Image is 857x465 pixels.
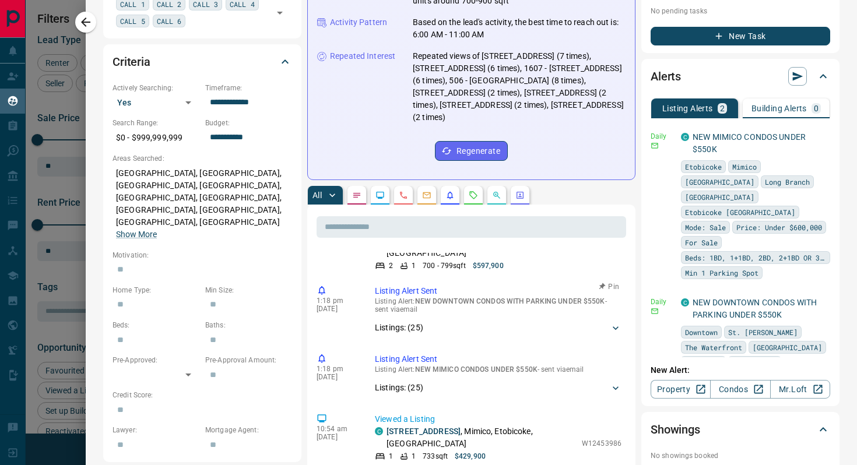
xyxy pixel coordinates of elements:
[157,15,182,27] span: CALL 6
[412,451,416,462] p: 1
[272,5,288,21] button: Open
[205,83,292,93] p: Timeframe:
[113,355,199,365] p: Pre-Approved:
[662,104,713,112] p: Listing Alerts
[681,133,689,141] div: condos.ca
[732,161,757,172] span: Mimico
[435,141,508,161] button: Regenerate
[120,15,145,27] span: CALL 5
[389,451,393,462] p: 1
[412,260,416,271] p: 1
[515,191,525,200] svg: Agent Actions
[685,326,718,338] span: Downtown
[387,425,576,450] p: , Mimico, Etobicoke, [GEOGRAPHIC_DATA]
[375,427,383,435] div: condos.ca
[770,380,830,399] a: Mr.Loft
[681,298,689,307] div: condos.ca
[415,297,605,305] span: NEW DOWNTOWN CONDOS WITH PARKING UNDER $550K
[685,221,726,233] span: Mode: Sale
[375,285,621,297] p: Listing Alert Sent
[205,118,292,128] p: Budget:
[685,191,754,203] span: [GEOGRAPHIC_DATA]
[736,221,822,233] span: Price: Under $600,000
[375,353,621,365] p: Listing Alert Sent
[651,297,674,307] p: Daily
[685,206,795,218] span: Etobicoke [GEOGRAPHIC_DATA]
[422,191,431,200] svg: Emails
[375,191,385,200] svg: Lead Browsing Activity
[651,131,674,142] p: Daily
[651,62,830,90] div: Alerts
[651,380,711,399] a: Property
[685,161,722,172] span: Etobicoke
[413,50,626,124] p: Repeated views of [STREET_ADDRESS] (7 times), [STREET_ADDRESS] (6 times), 1607 - [STREET_ADDRESS]...
[651,67,681,86] h2: Alerts
[113,285,199,295] p: Home Type:
[330,16,387,29] p: Activity Pattern
[317,297,357,305] p: 1:18 pm
[685,267,758,279] span: Min 1 Parking Spot
[113,390,292,400] p: Credit Score:
[685,357,722,368] span: CityPlace
[113,128,199,147] p: $0 - $999,999,999
[651,450,830,461] p: No showings booked
[113,320,199,330] p: Beds:
[693,132,806,154] a: NEW MIMICO CONDOS UNDER $550K
[415,365,538,374] span: NEW MIMICO CONDOS UNDER $550K
[582,438,621,449] p: W12453986
[375,413,621,425] p: Viewed a Listing
[685,176,754,188] span: [GEOGRAPHIC_DATA]
[685,237,718,248] span: For Sale
[651,420,700,439] h2: Showings
[317,305,357,313] p: [DATE]
[113,93,199,112] div: Yes
[423,451,448,462] p: 733 sqft
[492,191,501,200] svg: Opportunities
[352,191,361,200] svg: Notes
[205,320,292,330] p: Baths:
[113,48,292,76] div: Criteria
[413,16,626,41] p: Based on the lead's activity, the best time to reach out is: 6:00 AM - 11:00 AM
[765,176,810,188] span: Long Branch
[205,425,292,435] p: Mortgage Agent:
[330,50,395,62] p: Repeated Interest
[113,83,199,93] p: Actively Searching:
[399,191,408,200] svg: Calls
[375,297,621,313] p: Listing Alert : - sent via email
[651,2,830,20] p: No pending tasks
[693,298,817,319] a: NEW DOWNTOWN CONDOS WITH PARKING UNDER $550K
[389,260,393,271] p: 2
[651,415,830,443] div: Showings
[685,252,826,263] span: Beds: 1BD, 1+1BD, 2BD, 2+1BD OR 3BD+
[375,377,621,399] div: Listings: (25)
[651,307,659,315] svg: Email
[375,382,423,394] p: Listings: ( 25 )
[753,341,822,353] span: [GEOGRAPHIC_DATA]
[317,425,357,433] p: 10:54 am
[375,317,621,339] div: Listings: (25)
[728,326,798,338] span: St. [PERSON_NAME]
[651,364,830,376] p: New Alert:
[710,380,770,399] a: Condos
[317,365,357,373] p: 1:18 pm
[312,191,322,199] p: All
[205,285,292,295] p: Min Size:
[113,164,292,244] p: [GEOGRAPHIC_DATA], [GEOGRAPHIC_DATA], [GEOGRAPHIC_DATA], [GEOGRAPHIC_DATA], [GEOGRAPHIC_DATA], [G...
[651,27,830,45] button: New Task
[375,365,621,374] p: Listing Alert : - sent via email
[317,373,357,381] p: [DATE]
[814,104,819,112] p: 0
[387,427,461,436] a: [STREET_ADDRESS]
[592,281,626,292] button: Pin
[720,104,725,112] p: 2
[423,260,465,271] p: 700 - 799 sqft
[205,355,292,365] p: Pre-Approval Amount:
[317,433,357,441] p: [DATE]
[685,341,742,353] span: The Waterfront
[113,52,150,71] h2: Criteria
[116,228,157,241] button: Show More
[375,322,423,334] p: Listings: ( 25 )
[732,357,777,368] span: Cabbagetown
[113,425,199,435] p: Lawyer:
[455,451,486,462] p: $429,900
